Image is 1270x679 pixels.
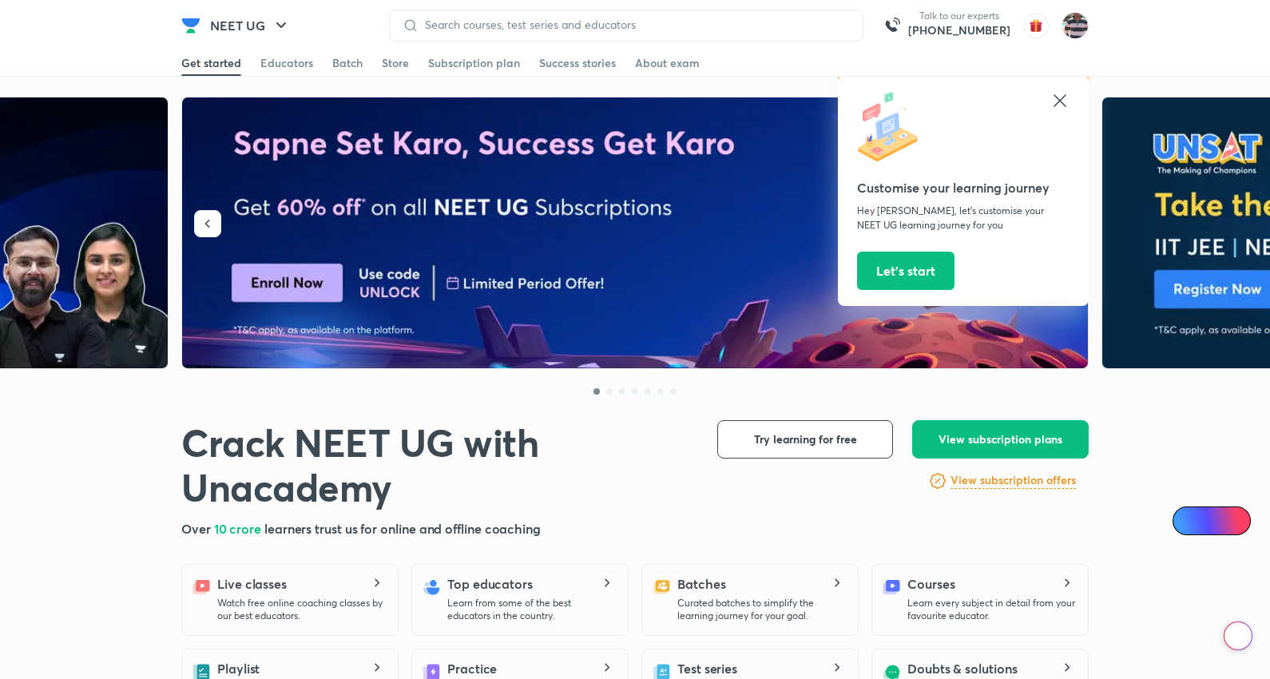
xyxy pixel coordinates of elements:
[857,178,1070,197] h5: Customise your learning journey
[181,420,692,510] h1: Crack NEET UG with Unacademy
[951,472,1076,489] h6: View subscription offers
[447,659,497,678] h5: Practice
[181,55,241,71] div: Get started
[754,431,857,447] span: Try learning for free
[908,22,1010,38] a: [PHONE_NUMBER]
[181,16,200,35] img: Company Logo
[260,50,313,76] a: Educators
[908,10,1010,22] p: Talk to our experts
[677,597,845,622] p: Curated batches to simplify the learning journey for your goal.
[717,420,893,459] button: Try learning for free
[1023,13,1049,38] img: avatar
[635,50,700,76] a: About exam
[181,520,214,537] span: Over
[181,50,241,76] a: Get started
[876,10,908,42] img: call-us
[677,659,737,678] h5: Test series
[260,55,313,71] div: Educators
[907,597,1075,622] p: Learn every subject in detail from your favourite educator.
[217,597,385,622] p: Watch free online coaching classes by our best educators.
[857,204,1070,232] p: Hey [PERSON_NAME], let’s customise your NEET UG learning journey for you
[419,18,850,31] input: Search courses, test series and educators
[200,10,300,42] button: NEET UG
[857,91,929,163] img: icon
[539,55,616,71] div: Success stories
[907,574,954,594] h5: Courses
[912,420,1089,459] button: View subscription plans
[447,597,615,622] p: Learn from some of the best educators in the country.
[857,252,954,290] button: Let’s start
[264,520,541,537] span: learners trust us for online and offline coaching
[635,55,700,71] div: About exam
[428,55,520,71] div: Subscription plan
[214,520,264,537] span: 10 crore
[939,431,1062,447] span: View subscription plans
[1182,514,1195,527] img: Icon
[382,50,409,76] a: Store
[539,50,616,76] a: Success stories
[428,50,520,76] a: Subscription plan
[217,574,287,594] h5: Live classes
[677,574,725,594] h5: Batches
[447,574,533,594] h5: Top educators
[332,50,363,76] a: Batch
[217,659,260,678] h5: Playlist
[332,55,363,71] div: Batch
[1062,12,1089,39] img: jugraj singh
[907,659,1018,678] h5: Doubts & solutions
[1173,506,1251,535] a: Ai Doubts
[951,471,1076,490] a: View subscription offers
[382,55,409,71] div: Store
[1199,514,1241,527] span: Ai Doubts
